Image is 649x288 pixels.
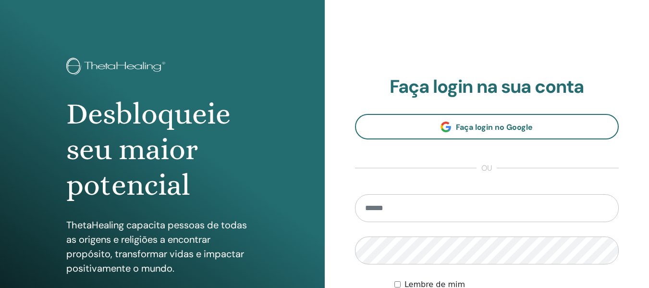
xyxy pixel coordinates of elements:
font: Desbloqueie seu maior potencial [66,97,231,202]
font: ou [481,163,492,173]
font: ThetaHealing capacita pessoas de todas as origens e religiões a encontrar propósito, transformar ... [66,219,247,275]
a: Faça login no Google [355,114,619,139]
font: Faça login na sua conta [390,75,584,99]
font: Faça login no Google [456,122,533,132]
